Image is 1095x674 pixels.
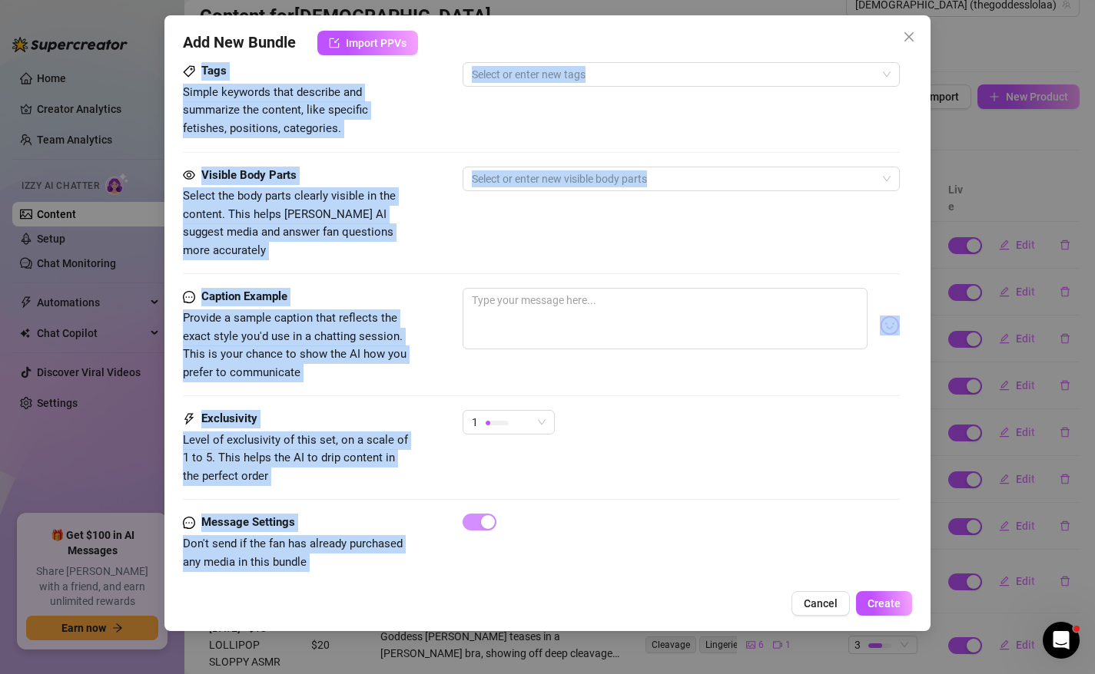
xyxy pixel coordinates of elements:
[897,31,921,43] span: Close
[791,591,850,616] button: Cancel
[183,288,195,306] span: message
[903,31,915,43] span: close
[201,289,287,303] strong: Caption Example
[183,311,406,379] span: Provide a sample caption that reflects the exact style you'd use in a chatting session. This is y...
[201,168,297,182] strong: Visible Body Parts
[880,316,900,335] img: svg%3e
[183,537,403,569] span: Don't send if the fan has already purchased any media in this bundle
[1043,622,1080,659] iframe: Intercom live chat
[183,65,195,78] span: tag
[183,31,296,55] span: Add New Bundle
[856,591,912,616] button: Create
[804,597,838,610] span: Cancel
[897,25,921,49] button: Close
[329,38,340,48] span: import
[201,64,227,78] strong: Tags
[183,85,368,135] span: Simple keywords that describe and summarize the content, like specific fetishes, positions, categ...
[472,411,478,434] span: 1
[183,433,408,483] span: Level of exclusivity of this set, on a scale of 1 to 5. This helps the AI to drip content in the ...
[868,597,901,610] span: Create
[201,515,295,529] strong: Message Settings
[317,31,418,55] button: Import PPVs
[183,189,396,257] span: Select the body parts clearly visible in the content. This helps [PERSON_NAME] AI suggest media a...
[183,169,195,181] span: eye
[346,37,406,49] span: Import PPVs
[183,514,195,532] span: message
[183,410,195,428] span: thunderbolt
[201,411,257,425] strong: Exclusivity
